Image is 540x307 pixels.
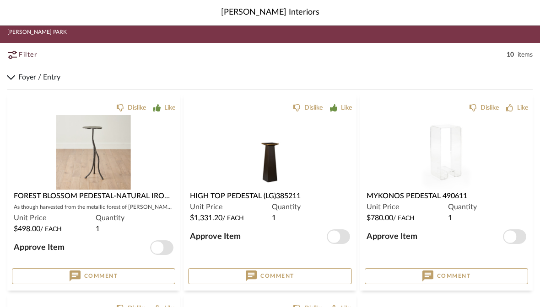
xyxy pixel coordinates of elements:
[518,50,533,59] span: items
[7,47,58,63] button: Filter
[517,103,528,112] div: Like
[272,201,301,212] span: Quantity
[188,268,351,284] button: Comment
[221,6,319,19] span: [PERSON_NAME] Interiors
[56,115,131,190] img: Forest Blossom Pedestal-Natural Iron EG7.90010
[19,50,37,60] span: Filter
[14,225,40,233] span: $498.00
[12,268,175,284] button: Comment
[190,201,222,212] span: Unit Price
[190,233,241,241] span: Approve Item
[14,201,173,212] div: As though harvested from the metallic forest of [PERSON_NAME] imagination, the new Forest Blossom...
[12,115,175,190] div: 0
[341,103,352,112] div: Like
[481,103,499,112] div: Dislike
[393,215,415,222] span: / Each
[437,272,471,280] span: Comment
[245,115,295,190] img: High Top Pedestal (Lg)385211
[260,272,294,280] span: Comment
[367,214,393,222] span: $780.00
[448,201,477,212] span: Quantity
[304,103,323,112] div: Dislike
[96,212,124,223] span: Quantity
[190,214,222,222] span: $1,331.20
[40,226,62,233] span: / Each
[420,115,473,190] img: Mykonos Pedestal 490611
[7,29,67,35] span: [PERSON_NAME] PARK
[367,192,467,200] span: Mykonos Pedestal 490611
[367,201,399,212] span: Unit Price
[14,192,208,200] span: Forest Blossom Pedestal-Natural Iron EG7.90010
[128,103,146,112] div: Dislike
[18,72,533,83] span: Foyer / Entry
[448,212,452,223] span: 1
[222,215,244,222] span: / Each
[14,212,46,223] span: Unit Price
[84,272,118,280] span: Comment
[367,233,417,241] span: Approve Item
[190,192,301,200] span: High Top Pedestal (Lg)385211
[164,103,175,112] div: Like
[507,50,514,59] span: 10
[14,243,65,252] span: Approve Item
[96,223,100,234] span: 1
[365,268,528,284] button: Comment
[272,212,276,223] span: 1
